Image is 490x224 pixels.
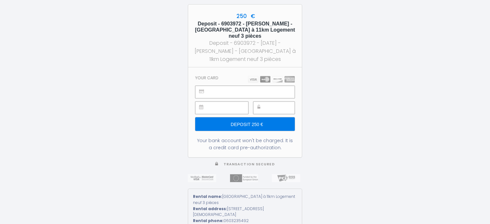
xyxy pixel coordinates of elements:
span: 250 € [235,12,255,20]
iframe: Secure CVC input frame [268,102,294,114]
iframe: Secure expiration date input frame [210,102,248,114]
h5: Deposit - 6903972 - [PERSON_NAME] - [GEOGRAPHIC_DATA] à 11km Logement neuf 3 pièces [194,21,296,39]
iframe: Secure card number input frame [210,86,294,98]
div: [STREET_ADDRESS][DEMOGRAPHIC_DATA] [193,206,297,218]
strong: Rental phone: [193,218,224,223]
h3: Your card [195,75,218,80]
strong: Rental address: [193,206,227,211]
div: Deposit - 6903972 - [DATE] - [PERSON_NAME] - [GEOGRAPHIC_DATA] à 11km Logement neuf 3 pièces [194,39,296,63]
div: 0603235492 [193,218,297,224]
strong: Rental name: [193,194,222,199]
div: [GEOGRAPHIC_DATA] à 11km Logement neuf 3 pièces [193,194,297,206]
span: Transaction secured [224,162,275,167]
div: Your bank account won't be charged. It is a credit card pre-authorization. [195,137,295,151]
img: carts.png [248,76,295,83]
input: Deposit 250 € [195,117,295,131]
